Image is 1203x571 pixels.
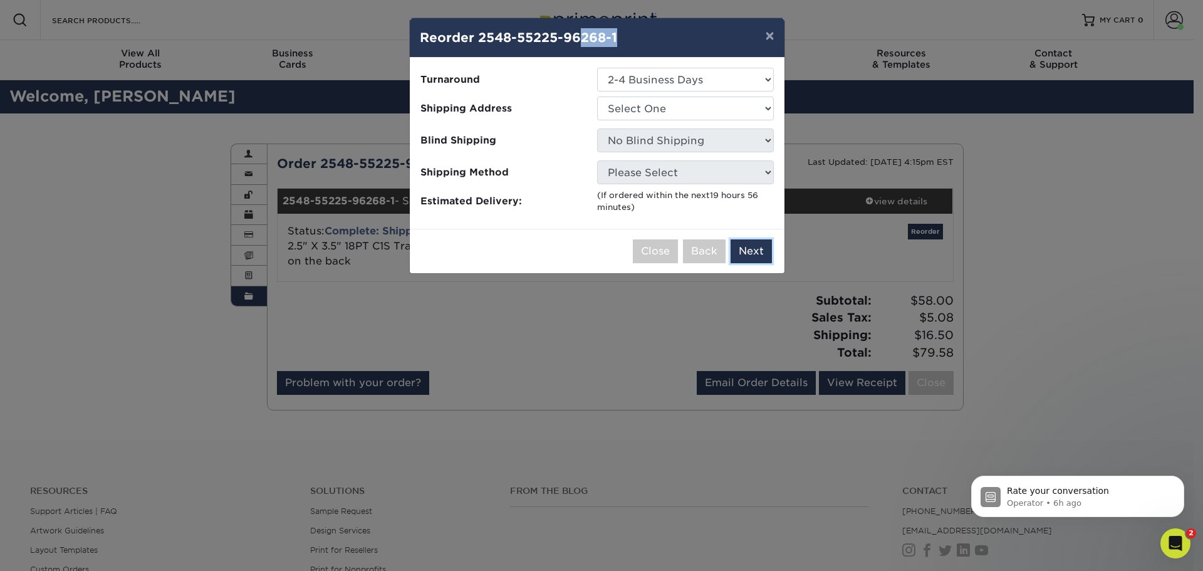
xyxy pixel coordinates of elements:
button: Close [633,239,678,263]
button: Back [683,239,726,263]
span: Blind Shipping [420,134,588,148]
button: × [755,18,784,53]
span: Shipping Method [420,165,588,180]
h4: Reorder 2548-55225-96268-1 [420,28,774,47]
span: 2 [1186,528,1196,538]
div: (If ordered within the next ) [597,189,774,214]
iframe: Intercom notifications message [952,449,1203,537]
button: Next [731,239,772,263]
span: Shipping Address [420,102,588,116]
span: Turnaround [420,73,588,87]
span: Estimated Delivery: [420,194,588,209]
iframe: Intercom live chat [1160,528,1190,558]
